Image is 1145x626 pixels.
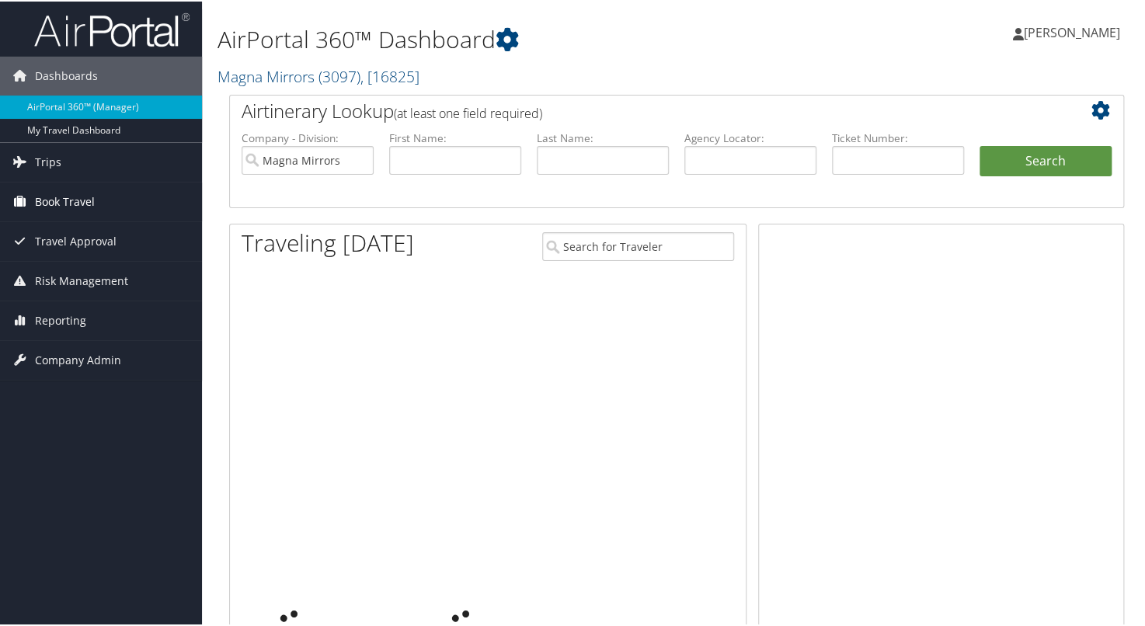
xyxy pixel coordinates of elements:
[35,55,98,94] span: Dashboards
[218,64,419,85] a: Magna Mirrors
[242,225,414,258] h1: Traveling [DATE]
[35,339,121,378] span: Company Admin
[35,300,86,339] span: Reporting
[242,129,374,144] label: Company - Division:
[832,129,964,144] label: Ticket Number:
[1013,8,1136,54] a: [PERSON_NAME]
[35,260,128,299] span: Risk Management
[35,141,61,180] span: Trips
[360,64,419,85] span: , [ 16825 ]
[394,103,542,120] span: (at least one field required)
[35,221,117,259] span: Travel Approval
[242,96,1037,123] h2: Airtinerary Lookup
[389,129,521,144] label: First Name:
[35,181,95,220] span: Book Travel
[318,64,360,85] span: ( 3097 )
[218,22,830,54] h1: AirPortal 360™ Dashboard
[684,129,816,144] label: Agency Locator:
[537,129,669,144] label: Last Name:
[980,144,1112,176] button: Search
[34,10,190,47] img: airportal-logo.png
[542,231,734,259] input: Search for Traveler
[1024,23,1120,40] span: [PERSON_NAME]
